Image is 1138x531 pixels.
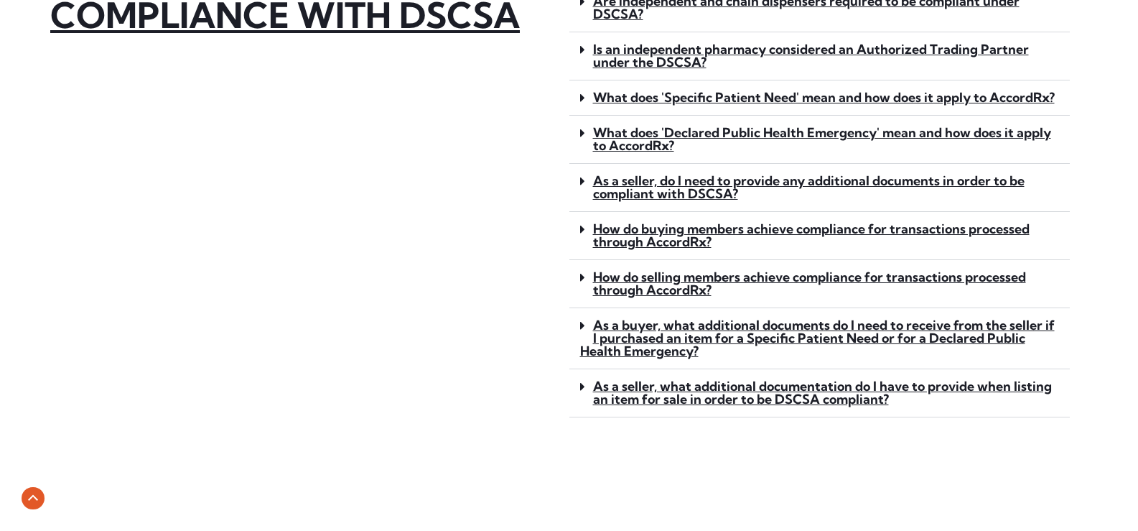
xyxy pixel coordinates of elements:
div: What does 'Declared Public Health Emergency' mean and how does it apply to AccordRx? [569,116,1071,164]
a: As a buyer, what additional documents do I need to receive from the seller if I purchased an item... [580,317,1055,359]
a: Is an independent pharmacy considered an Authorized Trading Partner under the DSCSA? [593,41,1029,70]
div: How do buying members achieve compliance for transactions processed through AccordRx? [569,212,1071,260]
div: As a seller, do I need to provide any additional documents in order to be compliant with DSCSA? [569,164,1071,212]
div: As a buyer, what additional documents do I need to receive from the seller if I purchased an item... [569,308,1071,369]
a: As a seller, what additional documentation do I have to provide when listing an item for sale in ... [593,378,1052,407]
a: What does 'Declared Public Health Emergency' mean and how does it apply to AccordRx? [593,124,1051,154]
div: How do selling members achieve compliance for transactions processed through AccordRx? [569,260,1071,308]
div: Is an independent pharmacy considered an Authorized Trading Partner under the DSCSA? [569,32,1071,80]
a: As a seller, do I need to provide any additional documents in order to be compliant with DSCSA? [593,172,1025,202]
a: How do buying members achieve compliance for transactions processed through AccordRx? [593,221,1030,250]
a: What does 'Specific Patient Need' mean and how does it apply to AccordRx? [593,89,1055,106]
a: How do selling members achieve compliance for transactions processed through AccordRx? [593,269,1026,298]
div: What does 'Specific Patient Need' mean and how does it apply to AccordRx? [569,80,1071,116]
div: As a seller, what additional documentation do I have to provide when listing an item for sale in ... [569,369,1071,417]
